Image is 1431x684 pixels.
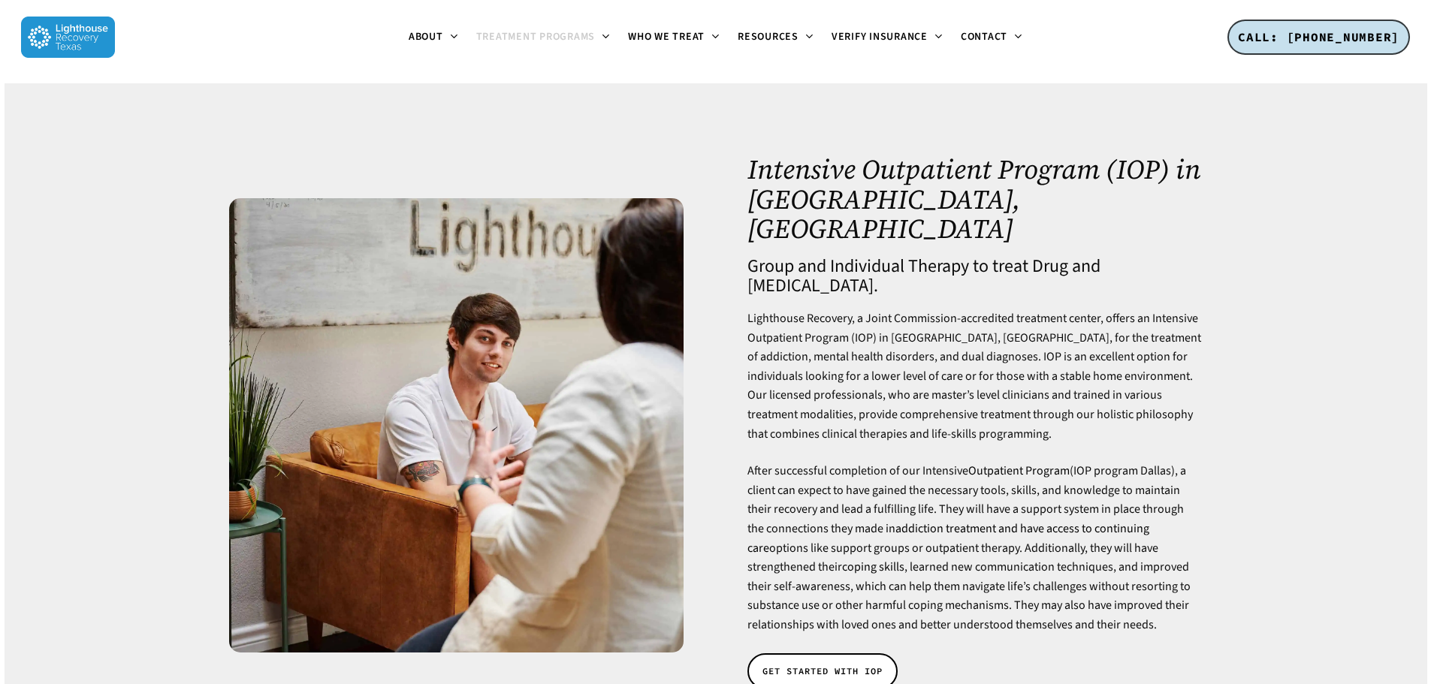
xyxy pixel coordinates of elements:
a: CALL: [PHONE_NUMBER] [1227,20,1410,56]
span: Resources [738,29,799,44]
span: CALL: [PHONE_NUMBER] [1238,29,1399,44]
a: Treatment Programs [467,32,620,44]
a: Verify Insurance [823,32,952,44]
a: Outpatient Program [968,463,1070,479]
img: Lighthouse Recovery Texas [21,17,115,58]
p: After successful completion of our Intensive (IOP program Dallas), a client can expect to have ga... [747,462,1202,634]
span: Verify Insurance [832,29,928,44]
a: Contact [952,32,1031,44]
a: addiction treatment and have access to continuing care [747,520,1149,556]
span: Contact [961,29,1007,44]
a: Who We Treat [619,32,729,44]
span: Treatment Programs [476,29,596,44]
a: About [400,32,467,44]
h4: Group and Individual Therapy to treat Drug and [MEDICAL_DATA]. [747,257,1202,296]
span: Who We Treat [628,29,705,44]
span: GET STARTED WITH IOP [762,664,883,679]
a: coping skills [842,559,904,575]
a: Resources [729,32,823,44]
h1: Intensive Outpatient Program (IOP) in [GEOGRAPHIC_DATA], [GEOGRAPHIC_DATA] [747,155,1202,244]
span: About [409,29,443,44]
p: Lighthouse Recovery, a Joint Commission-accredited treatment center, offers an Intensive Outpatie... [747,309,1202,462]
